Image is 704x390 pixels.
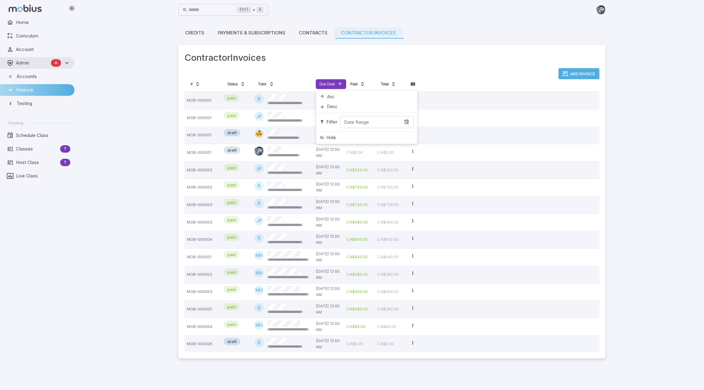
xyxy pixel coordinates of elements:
kbd: k [257,7,264,13]
div: Desc [317,102,416,111]
span: Filter [327,119,337,125]
kbd: Ctrl [237,7,251,13]
div: Hide [317,133,416,142]
img: andrew.jpg [596,5,605,14]
div: + [237,6,264,14]
div: Asc [317,92,416,102]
